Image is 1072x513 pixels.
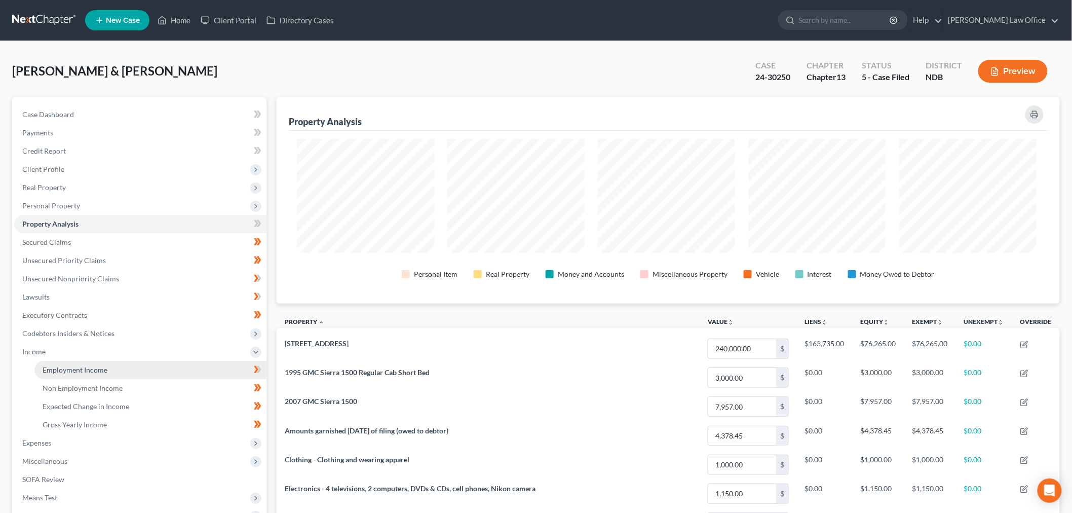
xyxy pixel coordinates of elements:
[755,60,790,71] div: Case
[486,269,529,279] div: Real Property
[797,479,853,508] td: $0.00
[43,384,123,392] span: Non Employment Income
[956,363,1012,392] td: $0.00
[853,363,904,392] td: $3,000.00
[861,318,890,325] a: Equityunfold_more
[14,288,266,306] a: Lawsuits
[22,347,46,356] span: Income
[285,397,357,406] span: 2007 GMC Sierra 1500
[22,110,74,119] span: Case Dashboard
[34,397,266,416] a: Expected Change in Income
[708,397,776,416] input: 0.00
[956,479,1012,508] td: $0.00
[14,124,266,142] a: Payments
[22,493,57,502] span: Means Test
[797,392,853,421] td: $0.00
[22,146,66,155] span: Credit Report
[904,421,956,450] td: $4,378.45
[14,306,266,324] a: Executory Contracts
[106,17,140,24] span: New Case
[776,484,788,503] div: $
[22,183,66,192] span: Real Property
[22,256,106,265] span: Unsecured Priority Claims
[285,484,535,493] span: Electronics - 4 televisions, 2 computers, DVDs & CDs, cell phones, Nikon camera
[22,475,64,484] span: SOFA Review
[34,379,266,397] a: Non Employment Income
[14,233,266,251] a: Secured Claims
[797,334,853,363] td: $163,735.00
[904,392,956,421] td: $7,957.00
[926,71,962,83] div: NDB
[14,251,266,270] a: Unsecured Priority Claims
[912,318,943,325] a: Exemptunfold_more
[926,60,962,71] div: District
[943,11,1059,29] a: [PERSON_NAME] Law Office
[904,450,956,479] td: $1,000.00
[22,165,64,173] span: Client Profile
[807,60,846,71] div: Chapter
[776,455,788,474] div: $
[956,334,1012,363] td: $0.00
[862,71,909,83] div: 5 - Case Filed
[978,60,1048,83] button: Preview
[956,392,1012,421] td: $0.00
[904,334,956,363] td: $76,265.00
[884,319,890,325] i: unfold_more
[152,11,196,29] a: Home
[776,397,788,416] div: $
[34,416,266,434] a: Gross Yearly Income
[22,201,80,210] span: Personal Property
[755,71,790,83] div: 24-30250
[853,392,904,421] td: $7,957.00
[822,319,828,325] i: unfold_more
[22,438,51,447] span: Expenses
[756,269,779,279] div: Vehicle
[261,11,339,29] a: Directory Cases
[904,479,956,508] td: $1,150.00
[22,292,50,301] span: Lawsuits
[14,215,266,233] a: Property Analysis
[937,319,943,325] i: unfold_more
[14,105,266,124] a: Case Dashboard
[860,269,935,279] div: Money Owed to Debtor
[708,368,776,387] input: 0.00
[22,238,71,246] span: Secured Claims
[853,421,904,450] td: $4,378.45
[836,72,846,82] span: 13
[43,402,129,411] span: Expected Change in Income
[797,363,853,392] td: $0.00
[853,450,904,479] td: $1,000.00
[22,329,114,338] span: Codebtors Insiders & Notices
[998,319,1004,325] i: unfold_more
[14,270,266,288] a: Unsecured Nonpriority Claims
[1038,479,1062,503] div: Open Intercom Messenger
[318,319,324,325] i: expand_less
[285,455,409,464] span: Clothing - Clothing and wearing apparel
[807,71,846,83] div: Chapter
[956,421,1012,450] td: $0.00
[776,339,788,358] div: $
[798,11,891,29] input: Search by name...
[285,339,349,348] span: [STREET_ADDRESS]
[14,142,266,160] a: Credit Report
[964,318,1004,325] a: Unexemptunfold_more
[12,63,217,78] span: [PERSON_NAME] & [PERSON_NAME]
[43,420,107,429] span: Gross Yearly Income
[808,269,832,279] div: Interest
[956,450,1012,479] td: $0.00
[289,116,362,128] div: Property Analysis
[904,363,956,392] td: $3,000.00
[558,269,624,279] div: Money and Accounts
[653,269,728,279] div: Miscellaneous Property
[708,339,776,358] input: 0.00
[708,426,776,446] input: 0.00
[43,365,107,374] span: Employment Income
[196,11,261,29] a: Client Portal
[908,11,942,29] a: Help
[14,470,266,489] a: SOFA Review
[285,368,430,377] span: 1995 GMC Sierra 1500 Regular Cab Short Bed
[708,455,776,474] input: 0.00
[862,60,909,71] div: Status
[22,457,67,465] span: Miscellaneous
[728,319,734,325] i: unfold_more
